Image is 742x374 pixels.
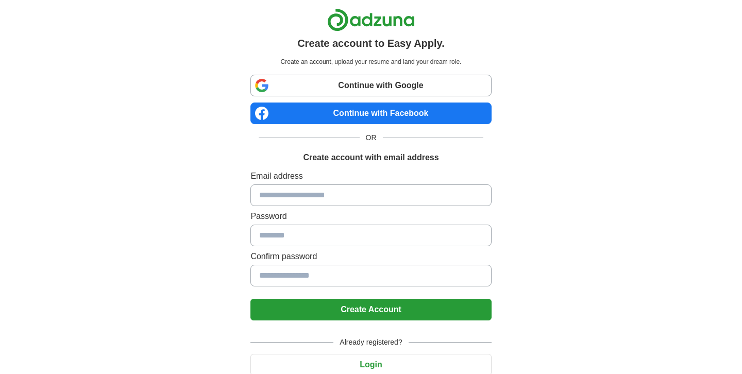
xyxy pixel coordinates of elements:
h1: Create account with email address [303,151,439,164]
span: Already registered? [333,337,408,348]
p: Create an account, upload your resume and land your dream role. [252,57,489,66]
a: Login [250,360,491,369]
span: OR [360,132,383,143]
a: Continue with Google [250,75,491,96]
button: Create Account [250,299,491,320]
label: Confirm password [250,250,491,263]
h1: Create account to Easy Apply. [297,36,445,51]
label: Password [250,210,491,223]
a: Continue with Facebook [250,103,491,124]
img: Adzuna logo [327,8,415,31]
label: Email address [250,170,491,182]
